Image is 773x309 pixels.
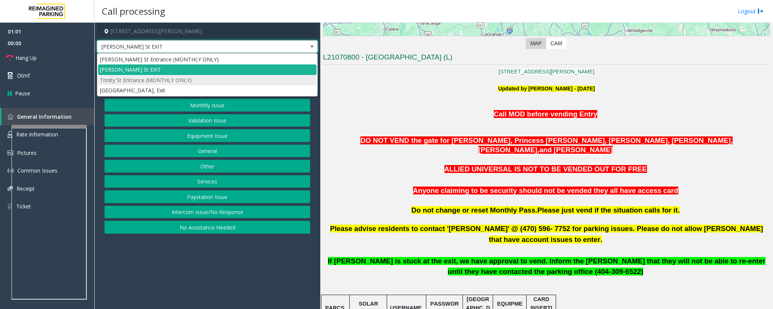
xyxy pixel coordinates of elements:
button: Validation Issue [105,114,310,127]
h3: L21070800 - [GEOGRAPHIC_DATA] (L) [323,52,770,65]
img: 'icon' [8,168,14,174]
button: Services [105,175,310,188]
li: [PERSON_NAME] St Entrance (MONTHLY ONLY) [98,54,317,64]
img: 'icon' [8,150,13,155]
img: 'icon' [8,203,12,210]
img: 'icon' [8,186,13,191]
li: Trinity St Entrance (MONTHLY ONLY) [98,75,317,85]
img: logout [758,7,764,15]
span: Do not change or reset Monthly Pass. [411,206,537,214]
button: No Assistance Needed [105,221,310,234]
span: Please just vend if the situation calls for it. [537,206,679,214]
h4: [STREET_ADDRESS][PERSON_NAME] [97,23,318,40]
img: 'icon' [8,114,13,119]
img: 'icon' [8,131,12,138]
span: Hang Up [15,54,37,62]
button: Equipment Issue [105,129,310,142]
span: DO NOT VEND the gate for [PERSON_NAME], Princess [PERSON_NAME], [PERSON_NAME], [PERSON_NAME], [PE... [360,136,733,154]
span: Dtmf [17,72,30,80]
button: Monthly Issue [105,99,310,112]
span: ALLIED UNIVERSAL IS NOT TO BE VENDED OUT FOR FREE [444,165,647,173]
span: Please advise residents to contact '[PERSON_NAME]' @ (470) 596- 7752 for parking issues. Please d... [330,225,763,243]
button: General [105,145,310,158]
button: Paystation Issue [105,190,310,203]
button: Intercom Issue/No Response [105,206,310,219]
a: [STREET_ADDRESS][PERSON_NAME] [499,69,595,75]
span: Call MOD before vending Entry [494,110,598,118]
span: Pause [15,89,30,97]
font: Updated by [PERSON_NAME] - [DATE] [498,86,595,92]
label: CAM [546,38,567,49]
li: [GEOGRAPHIC_DATA], Exit [98,85,317,95]
label: Map [526,38,546,49]
button: Other [105,160,310,173]
a: General Information [2,108,94,125]
span: If [PERSON_NAME] is stuck at the exit, we have approval to vend. Inform the [PERSON_NAME] that th... [328,257,765,276]
a: Logout [738,7,764,15]
span: [PERSON_NAME] St EXIT [97,41,274,53]
span: and [PERSON_NAME] [539,146,613,154]
li: [PERSON_NAME] St EXIT [98,64,317,75]
span: Anyone claiming to be security should not be vended they all have access card [413,187,678,194]
span: General Information [17,113,72,120]
h3: Call processing [98,2,169,20]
